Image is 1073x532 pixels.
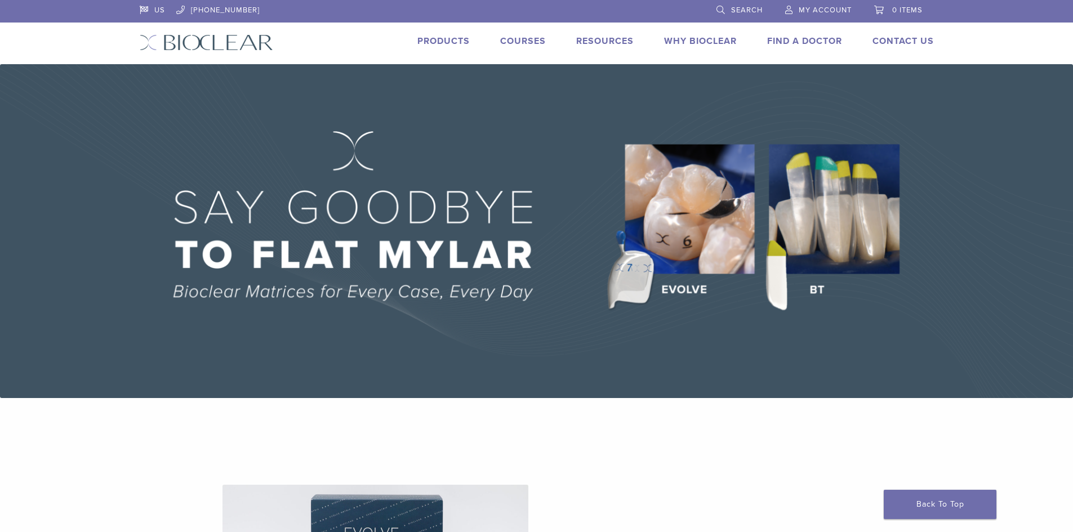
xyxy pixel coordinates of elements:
[731,6,763,15] span: Search
[872,35,934,47] a: Contact Us
[884,490,996,519] a: Back To Top
[892,6,923,15] span: 0 items
[767,35,842,47] a: Find A Doctor
[140,34,273,51] img: Bioclear
[500,35,546,47] a: Courses
[576,35,634,47] a: Resources
[799,6,852,15] span: My Account
[664,35,737,47] a: Why Bioclear
[417,35,470,47] a: Products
